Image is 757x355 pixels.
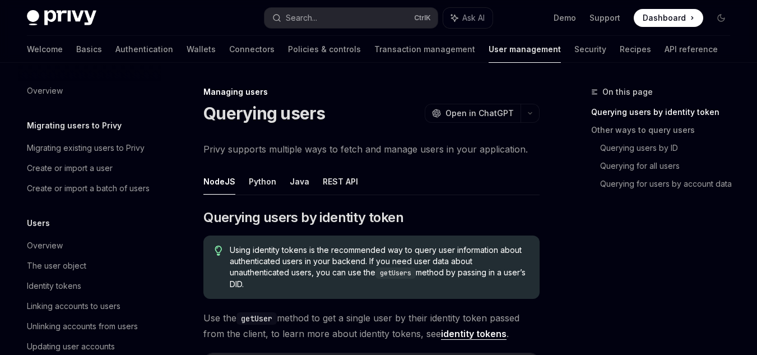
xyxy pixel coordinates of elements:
a: Welcome [27,36,63,63]
a: Wallets [187,36,216,63]
a: Security [574,36,606,63]
button: Python [249,168,276,195]
a: Querying for users by account data [600,175,739,193]
div: Identity tokens [27,279,81,293]
div: Create or import a batch of users [27,182,150,195]
span: Dashboard [643,12,686,24]
button: Java [290,168,309,195]
div: The user object [27,259,86,273]
a: identity tokens [441,328,507,340]
a: Unlinking accounts from users [18,316,161,336]
span: Open in ChatGPT [445,108,514,119]
div: Unlinking accounts from users [27,320,138,333]
div: Updating user accounts [27,340,115,353]
a: Overview [18,81,161,101]
a: Policies & controls [288,36,361,63]
svg: Tip [215,246,222,256]
a: Querying users by ID [600,139,739,157]
a: Identity tokens [18,276,161,296]
span: Use the method to get a single user by their identity token passed from the client, to learn more... [203,310,540,342]
a: Support [589,12,620,24]
a: Linking accounts to users [18,296,161,316]
button: NodeJS [203,168,235,195]
span: Ask AI [462,12,485,24]
a: User management [489,36,561,63]
button: Open in ChatGPT [425,104,521,123]
div: Search... [286,11,317,25]
a: Basics [76,36,102,63]
div: Overview [27,239,63,252]
button: REST API [323,168,358,195]
a: Transaction management [374,36,475,63]
a: API reference [665,36,718,63]
a: Authentication [115,36,173,63]
a: Demo [554,12,576,24]
span: Querying users by identity token [203,209,403,227]
div: Migrating existing users to Privy [27,141,145,155]
a: Connectors [229,36,275,63]
code: getUser [236,312,277,325]
div: Managing users [203,86,540,98]
a: Other ways to query users [591,121,739,139]
a: Create or import a user [18,158,161,178]
div: Overview [27,84,63,98]
a: Create or import a batch of users [18,178,161,199]
div: Linking accounts to users [27,299,120,313]
a: Migrating existing users to Privy [18,138,161,158]
h5: Users [27,216,50,230]
button: Toggle dark mode [712,9,730,27]
button: Ask AI [443,8,493,28]
img: dark logo [27,10,96,26]
a: Querying users by identity token [591,103,739,121]
a: Overview [18,236,161,256]
div: Create or import a user [27,162,113,175]
a: The user object [18,256,161,276]
h5: Migrating users to Privy [27,119,122,132]
h1: Querying users [203,103,326,123]
span: Privy supports multiple ways to fetch and manage users in your application. [203,141,540,157]
code: getUsers [375,268,416,279]
button: Search...CtrlK [264,8,438,28]
span: Using identity tokens is the recommended way to query user information about authenticated users ... [230,245,528,290]
a: Dashboard [634,9,703,27]
span: On this page [602,85,653,99]
span: Ctrl K [414,13,431,22]
a: Querying for all users [600,157,739,175]
a: Recipes [620,36,651,63]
